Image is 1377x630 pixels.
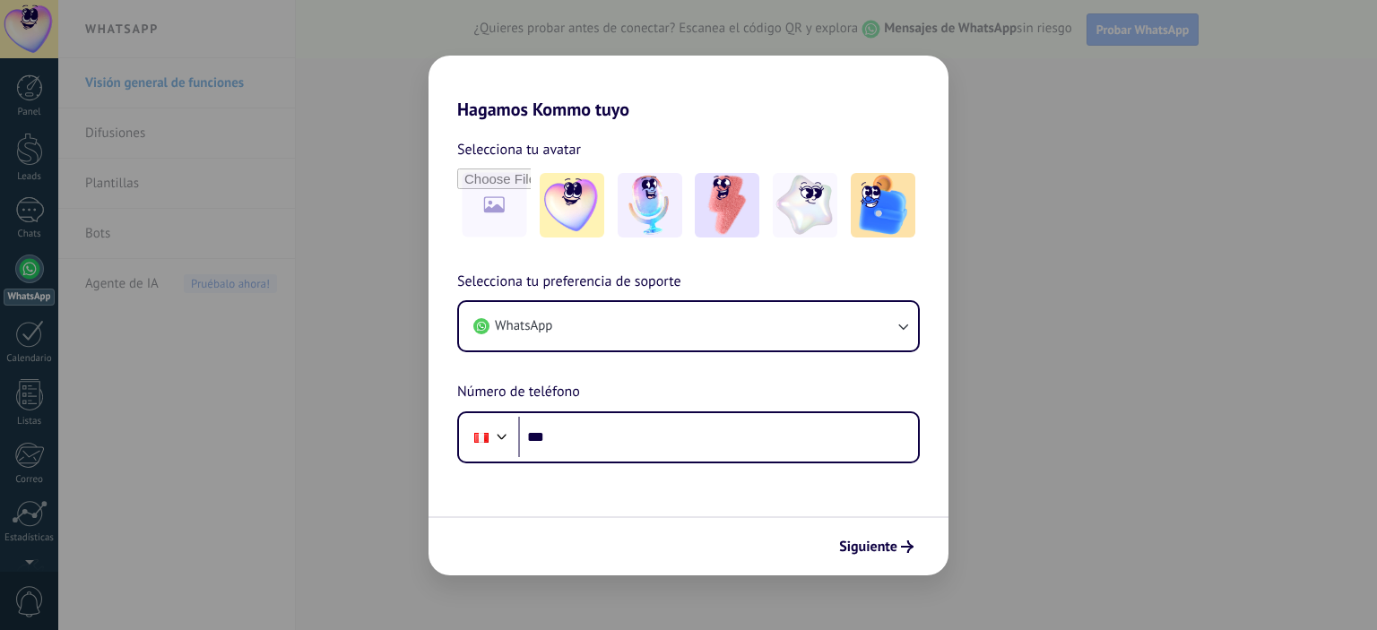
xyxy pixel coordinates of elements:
[839,540,897,553] span: Siguiente
[457,381,580,404] span: Número de teléfono
[429,56,948,120] h2: Hagamos Kommo tuyo
[695,173,759,237] img: -3.jpeg
[464,419,498,456] div: Peru: + 51
[457,138,581,161] span: Selecciona tu avatar
[495,317,552,335] span: WhatsApp
[457,271,681,294] span: Selecciona tu preferencia de soporte
[773,173,837,237] img: -4.jpeg
[851,173,915,237] img: -5.jpeg
[459,302,918,350] button: WhatsApp
[831,531,922,562] button: Siguiente
[618,173,682,237] img: -2.jpeg
[540,173,604,237] img: -1.jpeg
